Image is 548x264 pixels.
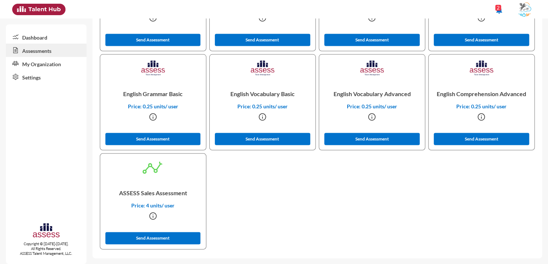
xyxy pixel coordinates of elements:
[434,34,529,46] button: Send Assessment
[215,133,310,145] button: Send Assessment
[106,183,200,202] p: ASSESS Sales Assessment
[216,84,309,103] p: English Vocabulary Basic
[325,103,419,109] p: Price: 0.25 units/ user
[105,133,200,145] button: Send Assessment
[434,133,529,145] button: Send Assessment
[105,34,200,46] button: Send Assessment
[6,57,87,70] a: My Organization
[495,6,504,14] mat-icon: notifications
[495,5,501,11] div: 2
[6,30,87,44] a: Dashboard
[215,34,310,46] button: Send Assessment
[6,241,87,256] p: Copyright © [DATE]-[DATE]. All Rights Reserved. ASSESS Talent Management, LLC.
[325,84,419,103] p: English Vocabulary Advanced
[434,84,528,103] p: English Comprehension Advanced
[434,103,528,109] p: Price: 0.25 units/ user
[105,232,200,244] button: Send Assessment
[324,34,419,46] button: Send Assessment
[106,202,200,208] p: Price: 4 units/ user
[32,222,60,240] img: assesscompany-logo.png
[216,103,309,109] p: Price: 0.25 units/ user
[6,70,87,84] a: Settings
[324,133,419,145] button: Send Assessment
[106,84,200,103] p: English Grammar Basic
[6,44,87,57] a: Assessments
[106,103,200,109] p: Price: 0.25 units/ user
